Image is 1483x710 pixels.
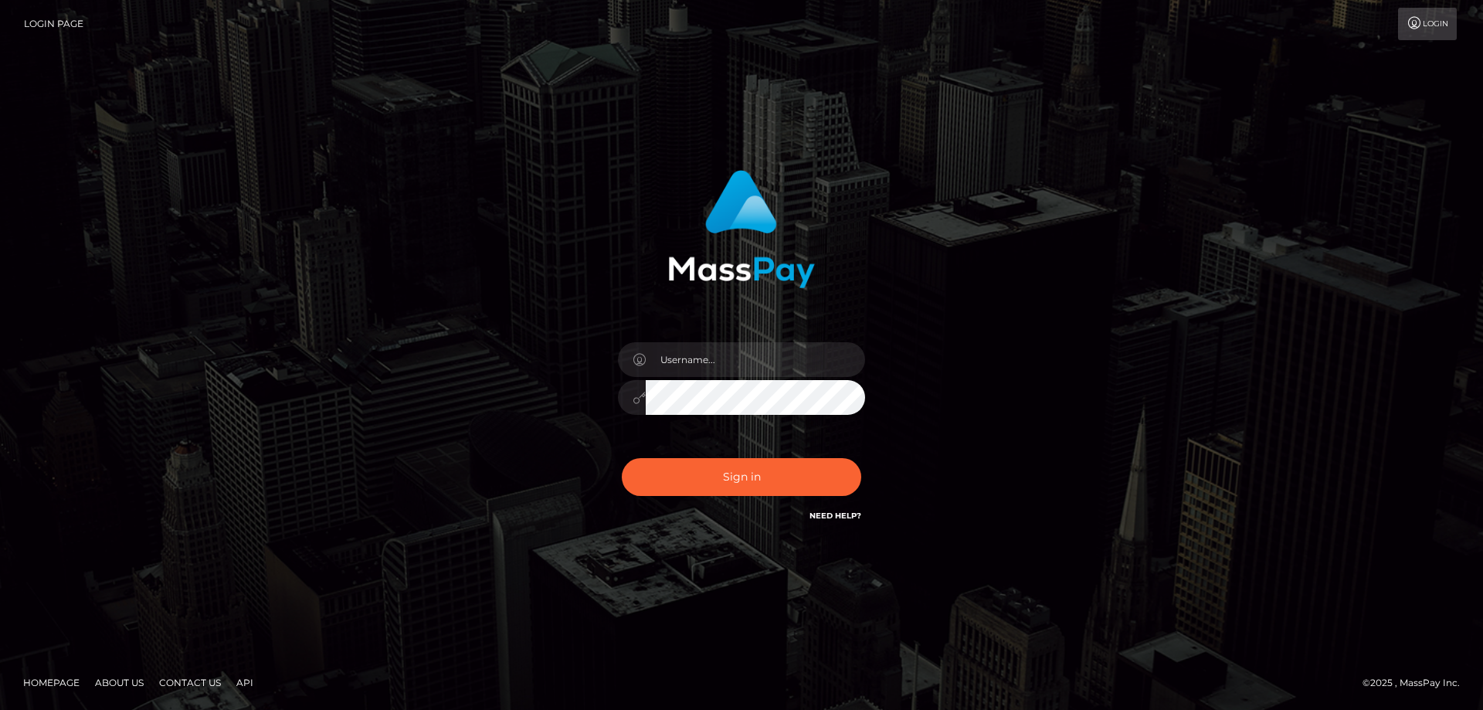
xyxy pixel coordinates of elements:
[230,671,260,695] a: API
[668,170,815,288] img: MassPay Login
[809,511,861,521] a: Need Help?
[1363,674,1471,691] div: © 2025 , MassPay Inc.
[646,342,865,377] input: Username...
[622,458,861,496] button: Sign in
[153,671,227,695] a: Contact Us
[24,8,83,40] a: Login Page
[89,671,150,695] a: About Us
[1398,8,1457,40] a: Login
[17,671,86,695] a: Homepage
